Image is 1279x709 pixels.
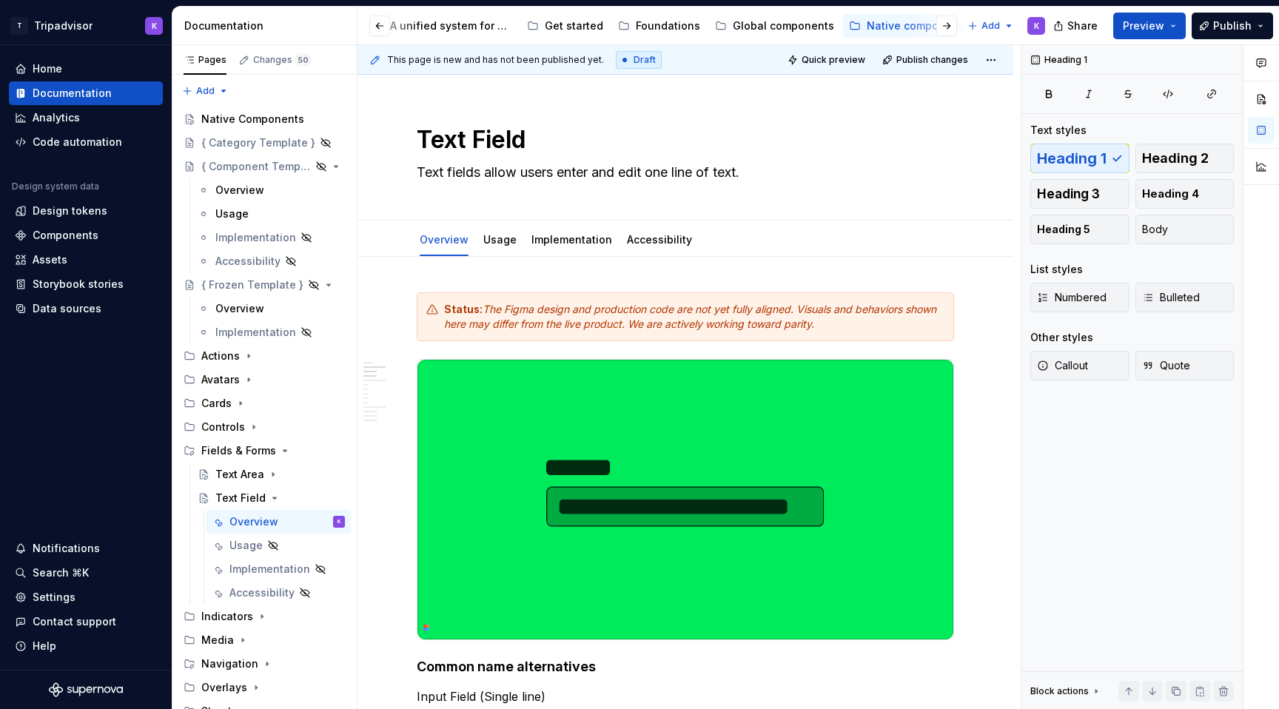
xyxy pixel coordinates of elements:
[33,61,62,76] div: Home
[201,135,315,150] div: { Category Template }
[9,634,163,658] button: Help
[1037,187,1100,201] span: Heading 3
[1113,13,1186,39] button: Preview
[1135,215,1235,244] button: Body
[9,106,163,130] a: Analytics
[621,224,698,255] div: Accessibility
[9,585,163,609] a: Settings
[33,541,100,556] div: Notifications
[9,561,163,585] button: Search ⌘K
[201,372,240,387] div: Avatars
[33,228,98,243] div: Components
[338,514,341,529] div: K
[33,86,112,101] div: Documentation
[33,277,124,292] div: Storybook stories
[206,534,351,557] a: Usage
[1067,19,1098,33] span: Share
[1030,179,1129,209] button: Heading 3
[152,20,157,32] div: K
[215,325,296,340] div: Implementation
[192,249,351,273] a: Accessibility
[178,392,351,415] div: Cards
[10,17,28,35] div: T
[196,85,215,97] span: Add
[178,676,351,699] div: Overlays
[1037,222,1090,237] span: Heading 5
[1142,290,1200,305] span: Bulleted
[229,514,278,529] div: Overview
[733,19,834,33] div: Global components
[178,439,351,463] div: Fields & Forms
[417,688,954,705] p: Input Field (Single line)
[634,54,656,66] span: Draft
[1142,358,1190,373] span: Quote
[366,11,960,41] div: Page tree
[1037,358,1088,373] span: Callout
[229,538,263,553] div: Usage
[9,248,163,272] a: Assets
[9,224,163,247] a: Components
[33,252,67,267] div: Assets
[1030,330,1093,345] div: Other styles
[215,183,264,198] div: Overview
[896,54,968,66] span: Publish changes
[192,202,351,226] a: Usage
[1030,283,1129,312] button: Numbered
[215,491,266,505] div: Text Field
[178,131,351,155] a: { Category Template }
[1123,19,1164,33] span: Preview
[843,14,974,38] a: Native components
[34,19,93,33] div: Tripadvisor
[201,278,303,292] div: { Frozen Template }
[1142,151,1209,166] span: Heading 2
[215,206,249,221] div: Usage
[414,122,951,158] textarea: Text Field
[9,57,163,81] a: Home
[1030,351,1129,380] button: Callout
[417,360,953,639] img: d86ea073-a2f6-4738-9141-d4aaf95f22cd.png
[414,161,951,184] textarea: Text fields allow users enter and edit one line of text.
[201,112,304,127] div: Native Components
[201,396,232,411] div: Cards
[1213,19,1252,33] span: Publish
[201,349,240,363] div: Actions
[295,54,311,66] span: 50
[414,224,474,255] div: Overview
[201,680,247,695] div: Overlays
[206,581,351,605] a: Accessibility
[215,467,264,482] div: Text Area
[33,590,75,605] div: Settings
[477,224,523,255] div: Usage
[206,510,351,534] a: OverviewK
[878,50,975,70] button: Publish changes
[33,301,101,316] div: Data sources
[802,54,865,66] span: Quick preview
[1037,290,1107,305] span: Numbered
[33,204,107,218] div: Design tokens
[483,233,517,246] a: Usage
[192,226,351,249] a: Implementation
[1030,685,1089,697] div: Block actions
[981,20,1000,32] span: Add
[178,344,351,368] div: Actions
[201,609,253,624] div: Indicators
[1135,144,1235,173] button: Heading 2
[1142,187,1199,201] span: Heading 4
[366,14,518,38] a: A unified system for every journey.
[215,230,296,245] div: Implementation
[192,463,351,486] a: Text Area
[867,19,968,33] div: Native components
[33,639,56,653] div: Help
[33,614,116,629] div: Contact support
[531,233,612,246] a: Implementation
[49,682,123,697] svg: Supernova Logo
[178,652,351,676] div: Navigation
[526,224,618,255] div: Implementation
[1034,20,1039,32] div: K
[444,303,939,330] em: The Figma design and production code are not yet fully aligned. Visuals and behaviors shown here ...
[201,656,258,671] div: Navigation
[1135,283,1235,312] button: Bulleted
[33,110,80,125] div: Analytics
[1030,215,1129,244] button: Heading 5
